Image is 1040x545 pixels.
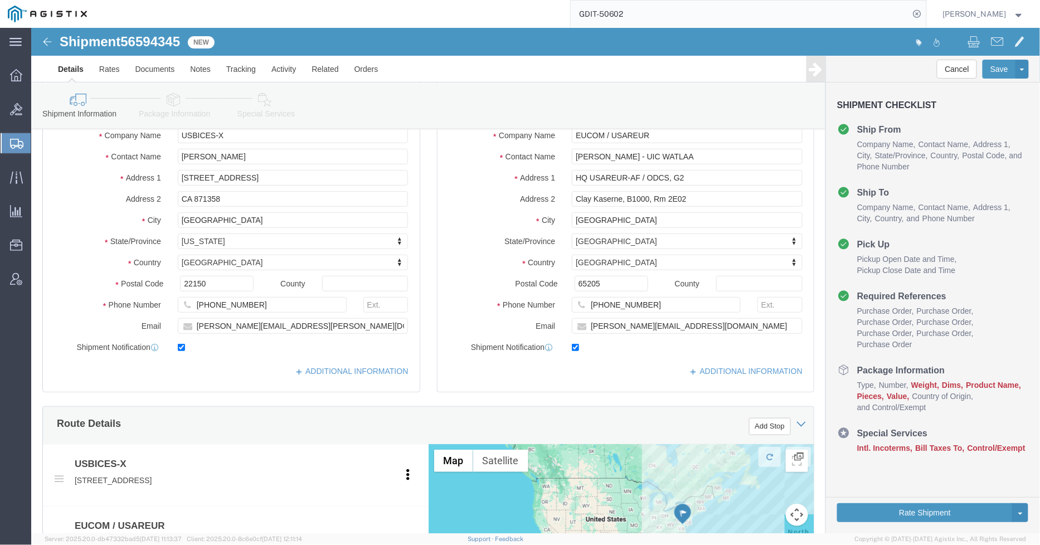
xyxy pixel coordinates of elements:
[187,536,302,542] span: Client: 2025.20.0-8c6e0cf
[942,7,1025,21] button: [PERSON_NAME]
[8,6,87,22] img: logo
[262,536,302,542] span: [DATE] 12:11:14
[495,536,524,542] a: Feedback
[31,28,1040,533] iframe: FS Legacy Container
[45,536,182,542] span: Server: 2025.20.0-db47332bad5
[468,536,495,542] a: Support
[943,8,1007,20] span: Andrew Wacyra
[140,536,182,542] span: [DATE] 11:13:37
[855,534,1027,544] span: Copyright © [DATE]-[DATE] Agistix Inc., All Rights Reserved
[571,1,910,27] input: Search for shipment number, reference number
